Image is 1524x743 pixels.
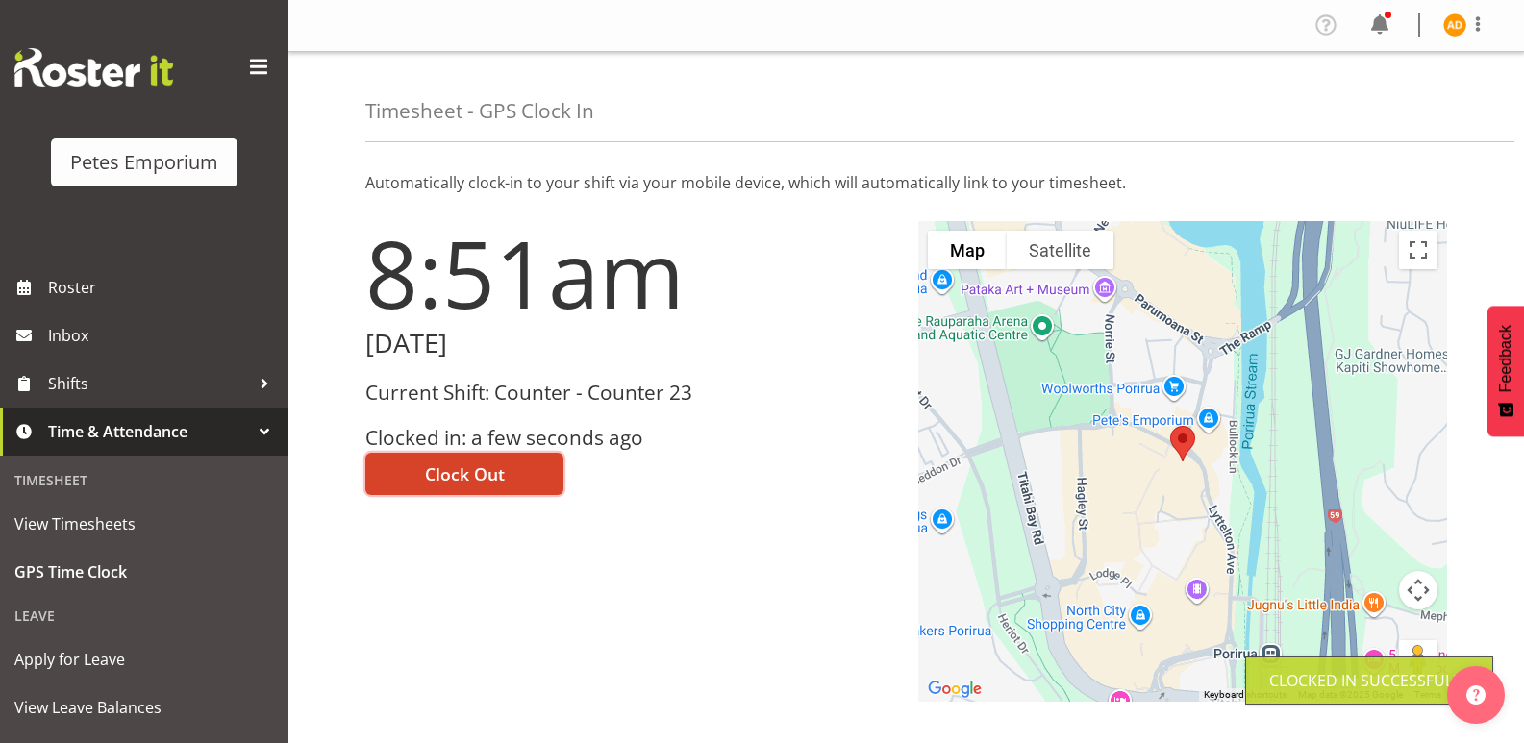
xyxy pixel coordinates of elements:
[48,321,279,350] span: Inbox
[1497,325,1514,392] span: Feedback
[5,460,284,500] div: Timesheet
[5,500,284,548] a: View Timesheets
[1487,306,1524,436] button: Feedback - Show survey
[365,382,895,404] h3: Current Shift: Counter - Counter 23
[5,683,284,731] a: View Leave Balances
[48,369,250,398] span: Shifts
[14,645,274,674] span: Apply for Leave
[48,273,279,302] span: Roster
[14,557,274,586] span: GPS Time Clock
[1443,13,1466,37] img: amelia-denz7002.jpg
[365,100,594,122] h4: Timesheet - GPS Clock In
[923,677,987,702] img: Google
[365,171,1447,194] p: Automatically clock-in to your shift via your mobile device, which will automatically link to you...
[365,329,895,359] h2: [DATE]
[425,461,505,486] span: Clock Out
[365,427,895,449] h3: Clocked in: a few seconds ago
[1399,571,1437,609] button: Map camera controls
[1007,231,1113,269] button: Show satellite imagery
[1399,231,1437,269] button: Toggle fullscreen view
[365,221,895,325] h1: 8:51am
[5,548,284,596] a: GPS Time Clock
[1269,669,1469,692] div: Clocked in Successfully
[14,509,274,538] span: View Timesheets
[70,148,218,177] div: Petes Emporium
[1466,685,1486,705] img: help-xxl-2.png
[48,417,250,446] span: Time & Attendance
[1204,688,1287,702] button: Keyboard shortcuts
[928,231,1007,269] button: Show street map
[14,693,274,722] span: View Leave Balances
[365,453,563,495] button: Clock Out
[5,635,284,683] a: Apply for Leave
[1399,640,1437,679] button: Drag Pegman onto the map to open Street View
[14,48,173,87] img: Rosterit website logo
[5,596,284,635] div: Leave
[923,677,987,702] a: Open this area in Google Maps (opens a new window)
